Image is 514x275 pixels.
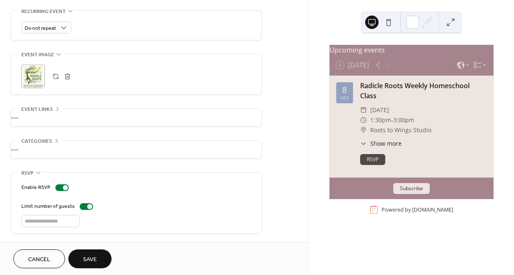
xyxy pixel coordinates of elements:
a: [DOMAIN_NAME] [412,206,453,213]
span: Event image [21,50,54,59]
span: Roots to Wings Studio [370,125,431,135]
div: ••• [11,109,262,126]
span: 3:00pm [393,115,414,125]
button: ​Show more [360,139,402,148]
div: ; [21,65,45,88]
span: - [391,115,393,125]
div: ​ [360,115,367,125]
span: Recurring event [21,7,66,16]
div: Enable RSVP [21,183,50,192]
div: ​ [360,139,367,148]
div: Oct [340,96,349,100]
span: 1:30pm [370,115,391,125]
div: Limit number of guests [21,202,75,211]
button: RSVP [360,154,385,165]
div: Upcoming events [330,45,493,55]
span: [DATE] [370,105,389,115]
div: ​ [360,125,367,135]
div: ••• [11,141,262,158]
div: Radicle Roots Weekly Homeschool Class [360,81,487,101]
div: 8 [342,86,347,94]
span: Event links [21,105,53,114]
div: ​ [360,105,367,115]
button: Subscribe [393,183,430,194]
div: Powered by [382,206,453,213]
span: Cancel [28,255,50,264]
button: Save [68,249,112,268]
span: RSVP [21,169,34,178]
span: Save [83,255,97,264]
span: Categories [21,137,52,146]
button: Cancel [13,249,65,268]
span: Show more [370,139,402,148]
